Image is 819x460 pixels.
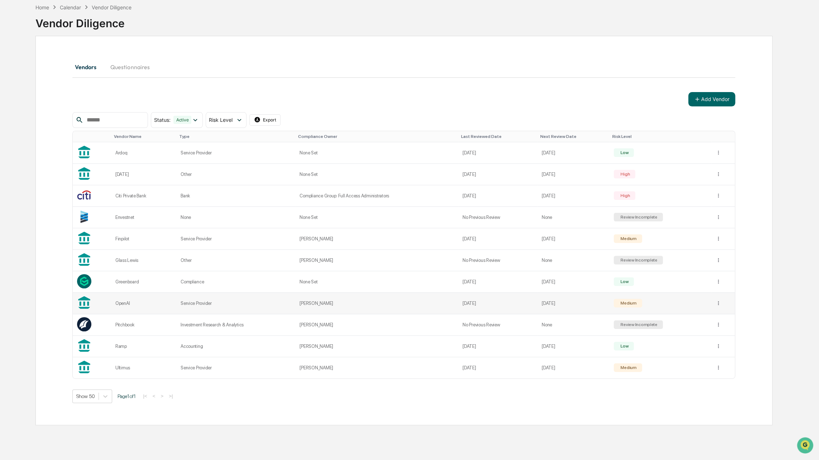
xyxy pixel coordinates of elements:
td: [DATE] [458,357,537,378]
div: 🗄️ [52,91,58,97]
td: None Set [295,142,458,164]
div: Toggle SortBy [717,134,732,139]
button: > [158,393,166,399]
div: Toggle SortBy [612,134,708,139]
button: Export [249,114,281,126]
td: [PERSON_NAME] [295,250,458,271]
p: How can we help? [7,15,130,27]
div: Calendar [60,4,81,10]
div: Ramp [115,344,172,349]
td: [PERSON_NAME] [295,228,458,250]
div: Toggle SortBy [114,134,173,139]
td: Accounting [176,336,295,357]
div: Toggle SortBy [179,134,292,139]
img: Vendor Logo [77,274,91,288]
td: [DATE] [458,271,537,293]
td: [PERSON_NAME] [295,357,458,378]
td: Other [176,164,295,185]
td: None Set [295,271,458,293]
div: Active [173,116,192,124]
div: Low [619,150,628,155]
div: Envestnet [115,215,172,220]
td: None [537,207,609,228]
button: |< [141,393,149,399]
td: Compliance Group: Full Access Administrators [295,185,458,207]
td: None Set [295,164,458,185]
div: Low [619,279,628,284]
td: [DATE] [458,142,537,164]
div: Toggle SortBy [540,134,607,139]
div: Medium [619,301,636,306]
div: 🔎 [7,105,13,110]
img: Vendor Logo [77,317,91,331]
div: OpenAI [115,301,172,306]
div: Home [35,4,49,10]
td: No Previous Review [458,314,537,336]
td: [DATE] [537,357,609,378]
td: Investment Research & Analytics [176,314,295,336]
td: [DATE] [458,185,537,207]
div: Pitchbook [115,322,172,327]
div: Toggle SortBy [78,134,108,139]
div: Review Incomplete [619,215,657,220]
td: [PERSON_NAME] [295,293,458,314]
span: Pylon [71,121,87,127]
div: Medium [619,365,636,370]
td: [DATE] [537,271,609,293]
div: Vendor Diligence [92,4,131,10]
button: Vendors [72,58,105,76]
div: [DATE] [115,172,172,177]
button: < [150,393,158,399]
span: Attestations [59,90,89,97]
div: Citi Private Bank [115,193,172,198]
div: We're available if you need us! [24,62,91,68]
div: Review Incomplete [619,322,657,327]
iframe: Open customer support [796,436,815,456]
span: Data Lookup [14,104,45,111]
td: No Previous Review [458,207,537,228]
td: Other [176,250,295,271]
td: [DATE] [537,164,609,185]
span: Status : [154,117,171,123]
td: [DATE] [537,293,609,314]
td: Service Provider [176,142,295,164]
td: [PERSON_NAME] [295,314,458,336]
td: [PERSON_NAME] [295,336,458,357]
td: No Previous Review [458,250,537,271]
button: Add Vendor [688,92,735,106]
span: Preclearance [14,90,46,97]
td: None [537,250,609,271]
div: Finpilot [115,236,172,241]
div: Toggle SortBy [298,134,455,139]
td: None [537,314,609,336]
button: Start new chat [122,57,130,66]
td: [DATE] [537,228,609,250]
td: Service Provider [176,228,295,250]
td: None Set [295,207,458,228]
div: 🖐️ [7,91,13,97]
div: Ardoq [115,150,172,155]
td: Compliance [176,271,295,293]
a: 🔎Data Lookup [4,101,48,114]
div: Toggle SortBy [461,134,535,139]
td: Bank [176,185,295,207]
td: [DATE] [458,228,537,250]
a: Powered byPylon [51,121,87,127]
img: Vendor Logo [77,210,91,224]
div: Glass Lewis [115,258,172,263]
div: secondary tabs example [72,58,735,76]
div: Vendor Diligence [35,11,772,30]
div: Medium [619,236,636,241]
img: 1746055101610-c473b297-6a78-478c-a979-82029cc54cd1 [7,55,20,68]
div: Low [619,344,628,349]
td: [DATE] [537,336,609,357]
button: >| [167,393,175,399]
a: 🗄️Attestations [49,87,92,100]
td: [DATE] [458,336,537,357]
a: 🖐️Preclearance [4,87,49,100]
div: High [619,193,630,198]
td: None [176,207,295,228]
td: Service Provider [176,293,295,314]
